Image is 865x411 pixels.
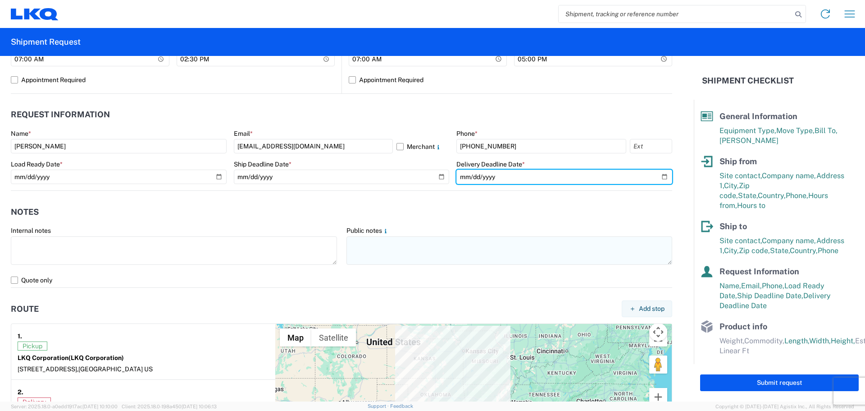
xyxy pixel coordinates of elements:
[786,191,808,200] span: Phone,
[719,136,778,145] span: [PERSON_NAME]
[630,139,672,153] input: Ext
[234,129,253,138] label: Email
[18,386,23,397] strong: 2.
[790,246,818,255] span: Country,
[719,337,744,345] span: Weight,
[715,402,854,411] span: Copyright © [DATE]-[DATE] Agistix Inc., All Rights Reserved
[762,236,816,245] span: Company name,
[11,160,63,168] label: Load Ready Date
[700,374,859,391] button: Submit request
[719,322,767,331] span: Product info
[770,246,790,255] span: State,
[559,5,792,23] input: Shipment, tracking or reference number
[18,342,47,351] span: Pickup
[649,356,667,374] button: Drag Pegman onto the map to open Street View
[78,365,153,373] span: [GEOGRAPHIC_DATA] US
[11,305,39,314] h2: Route
[11,273,672,287] label: Quote only
[639,305,665,313] span: Add stop
[311,328,356,346] button: Show satellite imagery
[368,403,390,409] a: Support
[818,246,838,255] span: Phone
[649,388,667,406] button: Zoom in
[346,226,389,235] label: Public notes
[719,157,757,166] span: Ship from
[724,246,739,255] span: City,
[349,73,672,87] label: Appointment Required
[784,337,809,345] span: Length,
[719,111,797,121] span: General Information
[11,129,31,138] label: Name
[18,397,51,406] span: Delivery
[719,171,762,180] span: Site contact,
[122,404,217,409] span: Client: 2025.18.0-198a450
[11,208,39,217] h2: Notes
[719,236,762,245] span: Site contact,
[396,139,450,153] label: Merchant
[738,191,758,200] span: State,
[11,226,51,235] label: Internal notes
[719,282,741,290] span: Name,
[68,354,124,361] span: (LKQ Corporation)
[11,73,335,87] label: Appointment Required
[719,267,799,276] span: Request Information
[815,126,838,135] span: Bill To,
[719,126,776,135] span: Equipment Type,
[724,181,739,190] span: City,
[649,323,667,341] button: Map camera controls
[280,328,311,346] button: Show street map
[182,404,217,409] span: [DATE] 10:06:13
[11,110,110,119] h2: Request Information
[762,171,816,180] span: Company name,
[831,337,855,345] span: Height,
[758,191,786,200] span: Country,
[762,282,784,290] span: Phone,
[702,75,794,86] h2: Shipment Checklist
[456,129,478,138] label: Phone
[82,404,118,409] span: [DATE] 10:10:00
[18,354,124,361] strong: LKQ Corporation
[11,404,118,409] span: Server: 2025.18.0-a0edd1917ac
[622,300,672,317] button: Add stop
[741,282,762,290] span: Email,
[390,403,413,409] a: Feedback
[809,337,831,345] span: Width,
[18,365,78,373] span: [STREET_ADDRESS],
[744,337,784,345] span: Commodity,
[719,222,747,231] span: Ship to
[776,126,815,135] span: Move Type,
[739,246,770,255] span: Zip code,
[18,330,22,342] strong: 1.
[456,160,525,168] label: Delivery Deadline Date
[737,201,765,210] span: Hours to
[234,160,291,168] label: Ship Deadline Date
[737,291,803,300] span: Ship Deadline Date,
[11,37,81,47] h2: Shipment Request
